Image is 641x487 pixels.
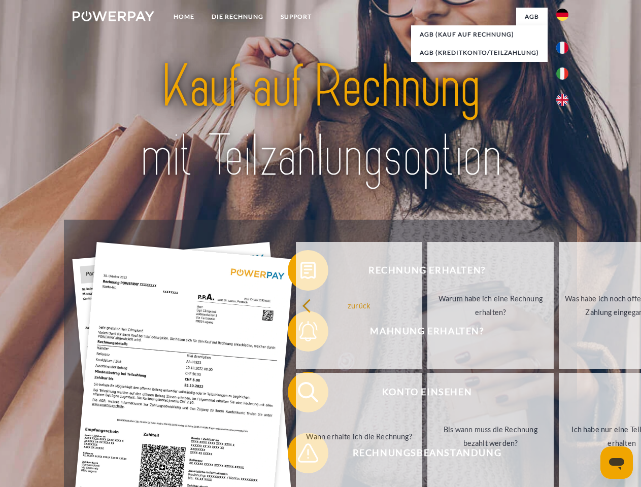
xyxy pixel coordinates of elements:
a: DIE RECHNUNG [203,8,272,26]
a: AGB (Kreditkonto/Teilzahlung) [411,44,548,62]
iframe: Button to launch messaging window [600,446,633,479]
a: Home [165,8,203,26]
a: agb [516,8,548,26]
img: title-powerpay_de.svg [97,49,544,194]
div: zurück [302,298,416,312]
img: en [556,94,568,106]
div: Warum habe ich eine Rechnung erhalten? [433,292,548,319]
a: SUPPORT [272,8,320,26]
div: Wann erhalte ich die Rechnung? [302,429,416,443]
a: AGB (Kauf auf Rechnung) [411,25,548,44]
img: it [556,67,568,80]
img: fr [556,42,568,54]
div: Bis wann muss die Rechnung bezahlt werden? [433,423,548,450]
img: logo-powerpay-white.svg [73,11,154,21]
img: de [556,9,568,21]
